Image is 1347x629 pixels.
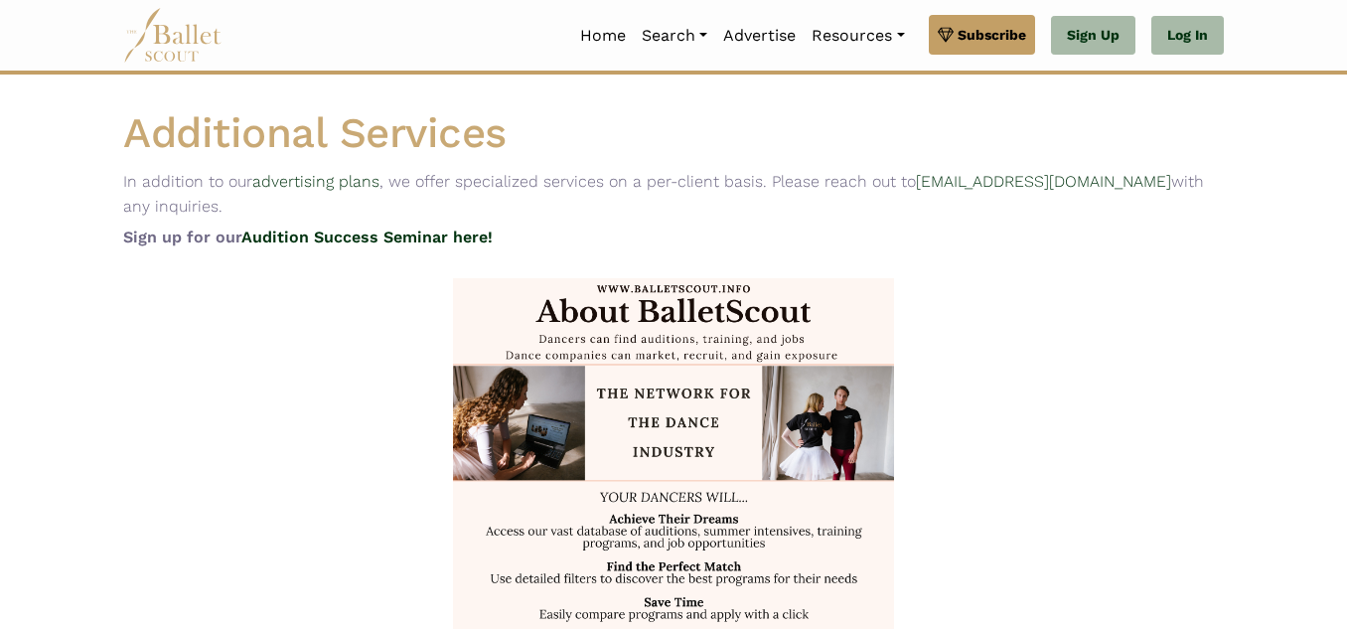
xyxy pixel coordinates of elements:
[916,172,1171,191] a: [EMAIL_ADDRESS][DOMAIN_NAME]
[107,169,1240,220] p: In addition to our , we offer specialized services on a per-client basis. Please reach out to wit...
[107,106,1240,161] h1: Additional Services
[929,15,1035,55] a: Subscribe
[938,24,954,46] img: gem.svg
[1051,16,1135,56] a: Sign Up
[715,15,804,57] a: Advertise
[252,172,379,191] a: advertising plans
[1151,16,1224,56] a: Log In
[241,228,493,246] a: Audition Success Seminar here!
[107,225,1240,250] p: Sign up for our
[634,15,715,57] a: Search
[958,24,1026,46] span: Subscribe
[804,15,912,57] a: Resources
[572,15,634,57] a: Home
